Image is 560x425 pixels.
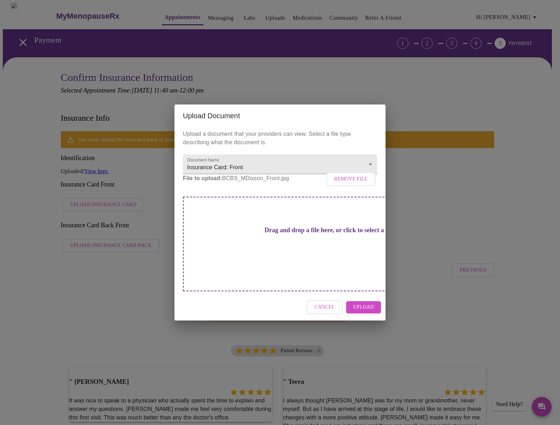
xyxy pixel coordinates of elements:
[183,130,377,147] p: Upload a document that your providers can view. Select a file type describing what the document is.
[334,175,368,184] span: Remove File
[183,110,377,121] h2: Upload Document
[314,303,335,312] span: Cancel
[183,154,377,174] div: Insurance Card: Front
[353,303,374,312] span: Upload
[307,300,343,314] button: Cancel
[326,172,375,186] button: Remove File
[232,227,426,234] h3: Drag and drop a file here, or click to select a file
[183,174,377,183] p: BCBS_MDixson_Front.jpg
[183,175,222,181] strong: File to upload:
[346,301,381,313] button: Upload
